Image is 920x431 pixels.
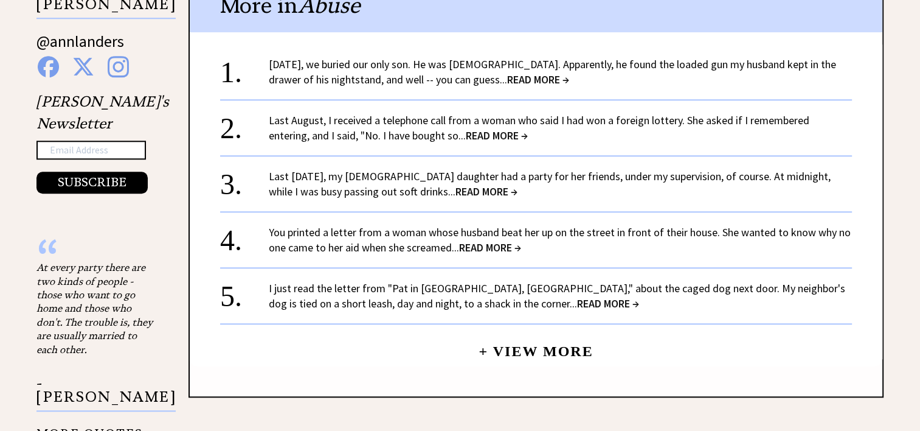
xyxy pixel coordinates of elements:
[269,169,831,198] a: Last [DATE], my [DEMOGRAPHIC_DATA] daughter had a party for her friends, under my supervision, of...
[466,128,528,142] span: READ MORE →
[36,172,148,194] button: SUBSCRIBE
[269,57,836,86] a: [DATE], we buried our only son. He was [DEMOGRAPHIC_DATA]. Apparently, he found the loaded gun my...
[269,281,845,310] a: I just read the letter from "Pat in [GEOGRAPHIC_DATA], [GEOGRAPHIC_DATA]," about the caged dog ne...
[269,225,851,254] a: You printed a letter from a woman whose husband beat her up on the street in front of their house...
[577,296,639,310] span: READ MORE →
[36,91,169,194] div: [PERSON_NAME]'s Newsletter
[455,184,517,198] span: READ MORE →
[36,261,158,356] div: At every party there are two kinds of people - those who want to go home and those who don't. The...
[220,281,269,303] div: 5.
[220,57,269,79] div: 1.
[36,31,124,63] a: @annlanders
[220,225,269,247] div: 4.
[479,333,593,359] a: + View More
[459,240,521,254] span: READ MORE →
[220,169,269,191] div: 3.
[108,56,129,77] img: instagram%20blue.png
[507,72,569,86] span: READ MORE →
[36,141,146,160] input: Email Address
[269,113,809,142] a: Last August, I received a telephone call from a woman who said I had won a foreign lottery. She a...
[38,56,59,77] img: facebook%20blue.png
[220,113,269,135] div: 2.
[72,56,94,77] img: x%20blue.png
[36,377,176,412] p: - [PERSON_NAME]
[36,248,158,261] div: “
